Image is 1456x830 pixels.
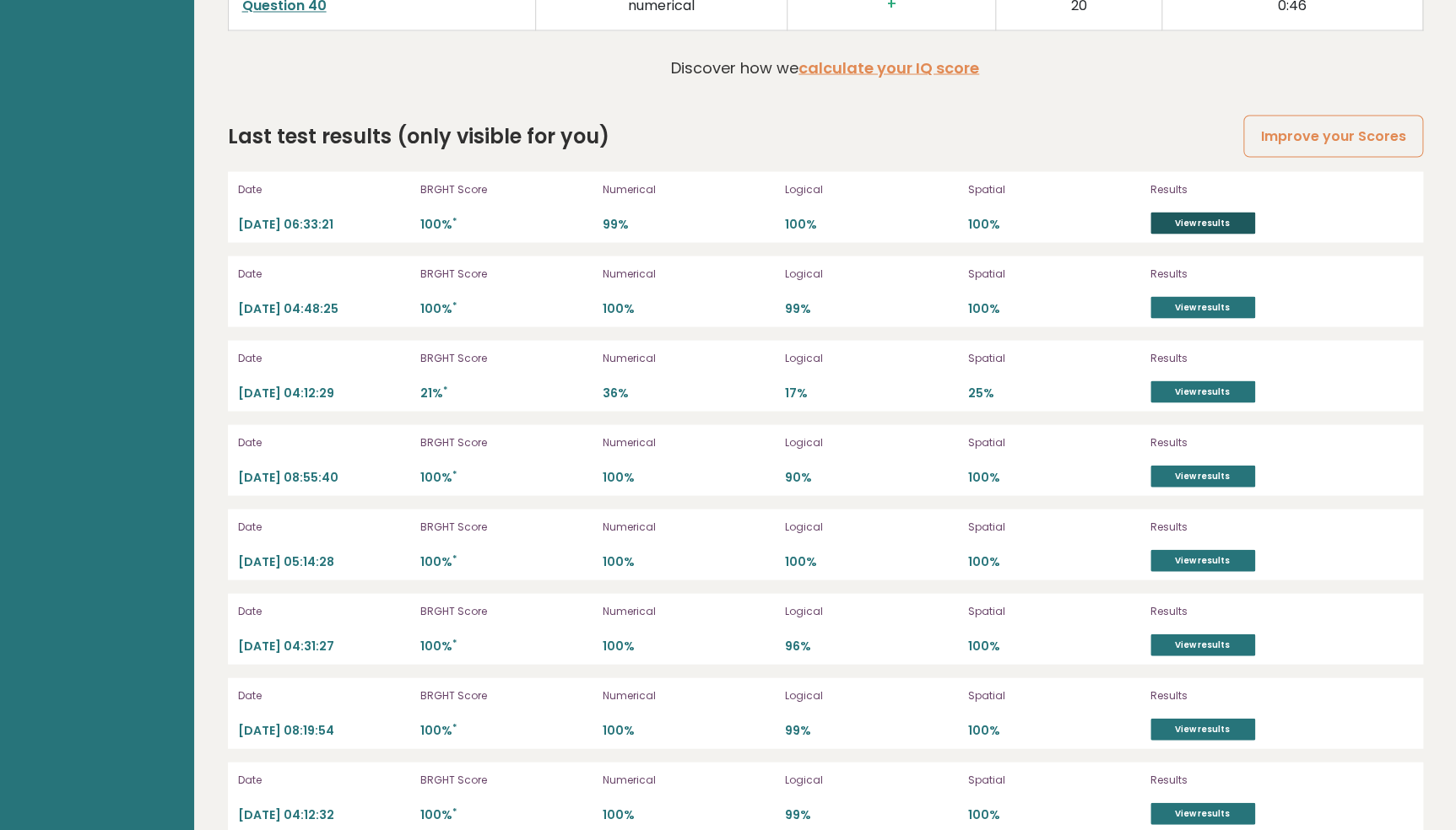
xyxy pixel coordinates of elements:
p: Results [1150,603,1328,618]
p: 100% [603,638,775,654]
p: 100% [420,216,593,232]
p: Logical [785,434,957,450]
p: Logical [785,181,957,197]
p: Numerical [603,519,775,534]
p: Date [238,181,410,197]
p: Date [238,772,410,787]
p: Logical [785,772,957,787]
p: Numerical [603,181,775,197]
p: 90% [785,469,957,485]
p: 99% [603,216,775,232]
p: 100% [967,722,1139,738]
p: [DATE] 04:12:29 [238,385,410,401]
p: 100% [420,806,593,822]
p: Discover how we [671,56,979,78]
p: Spatial [967,603,1139,618]
p: Numerical [603,434,775,450]
p: 100% [785,216,957,232]
p: Spatial [967,687,1139,703]
p: Date [238,434,410,450]
p: Numerical [603,266,775,281]
p: BRGHT Score [420,603,593,618]
p: Results [1150,350,1328,365]
p: [DATE] 08:19:54 [238,722,410,738]
p: 21% [420,385,593,401]
p: Results [1150,434,1328,450]
p: Spatial [967,434,1139,450]
p: 100% [967,300,1139,316]
a: View results [1150,633,1255,655]
p: Spatial [967,266,1139,281]
p: 100% [967,638,1139,654]
a: Improve your Scores [1243,115,1422,158]
p: [DATE] 04:31:27 [238,638,410,654]
a: View results [1150,212,1255,234]
a: View results [1150,802,1255,824]
p: [DATE] 04:12:32 [238,806,410,822]
p: 99% [785,722,957,738]
p: Spatial [967,519,1139,534]
p: 99% [785,806,957,822]
p: 99% [785,300,957,316]
p: Logical [785,266,957,281]
p: BRGHT Score [420,350,593,365]
p: [DATE] 04:48:25 [238,300,410,316]
p: 100% [785,553,957,569]
p: 100% [967,806,1139,822]
p: Spatial [967,181,1139,197]
p: Logical [785,350,957,365]
p: BRGHT Score [420,266,593,281]
a: View results [1150,549,1255,571]
p: 100% [603,553,775,569]
p: Results [1150,181,1328,197]
p: BRGHT Score [420,772,593,787]
p: Results [1150,266,1328,281]
p: Date [238,603,410,618]
p: 100% [603,806,775,822]
p: 100% [420,722,593,738]
p: Date [238,687,410,703]
a: calculate your IQ score [798,57,979,78]
p: 36% [603,385,775,401]
p: Numerical [603,603,775,618]
p: Spatial [967,772,1139,787]
p: Date [238,350,410,365]
p: Date [238,519,410,534]
p: [DATE] 06:33:21 [238,216,410,232]
p: Spatial [967,350,1139,365]
p: 100% [967,469,1139,485]
p: BRGHT Score [420,434,593,450]
p: 100% [420,300,593,316]
p: 100% [967,553,1139,569]
a: View results [1150,718,1255,740]
p: Results [1150,772,1328,787]
p: BRGHT Score [420,519,593,534]
p: 100% [967,216,1139,232]
p: BRGHT Score [420,181,593,197]
p: [DATE] 08:55:40 [238,469,410,485]
p: 25% [967,385,1139,401]
p: Logical [785,687,957,703]
p: Numerical [603,772,775,787]
p: Logical [785,603,957,618]
p: 100% [420,638,593,654]
h2: Last test results (only visible for you) [228,121,609,151]
p: Numerical [603,687,775,703]
p: Date [238,266,410,281]
p: Logical [785,519,957,534]
p: [DATE] 05:14:28 [238,553,410,569]
p: 100% [603,722,775,738]
a: View results [1150,296,1255,318]
p: 100% [420,469,593,485]
a: View results [1150,465,1255,487]
p: 96% [785,638,957,654]
p: Results [1150,687,1328,703]
p: BRGHT Score [420,687,593,703]
a: View results [1150,380,1255,402]
p: 100% [603,469,775,485]
p: Results [1150,519,1328,534]
p: Numerical [603,350,775,365]
p: 17% [785,385,957,401]
p: 100% [603,300,775,316]
p: 100% [420,553,593,569]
